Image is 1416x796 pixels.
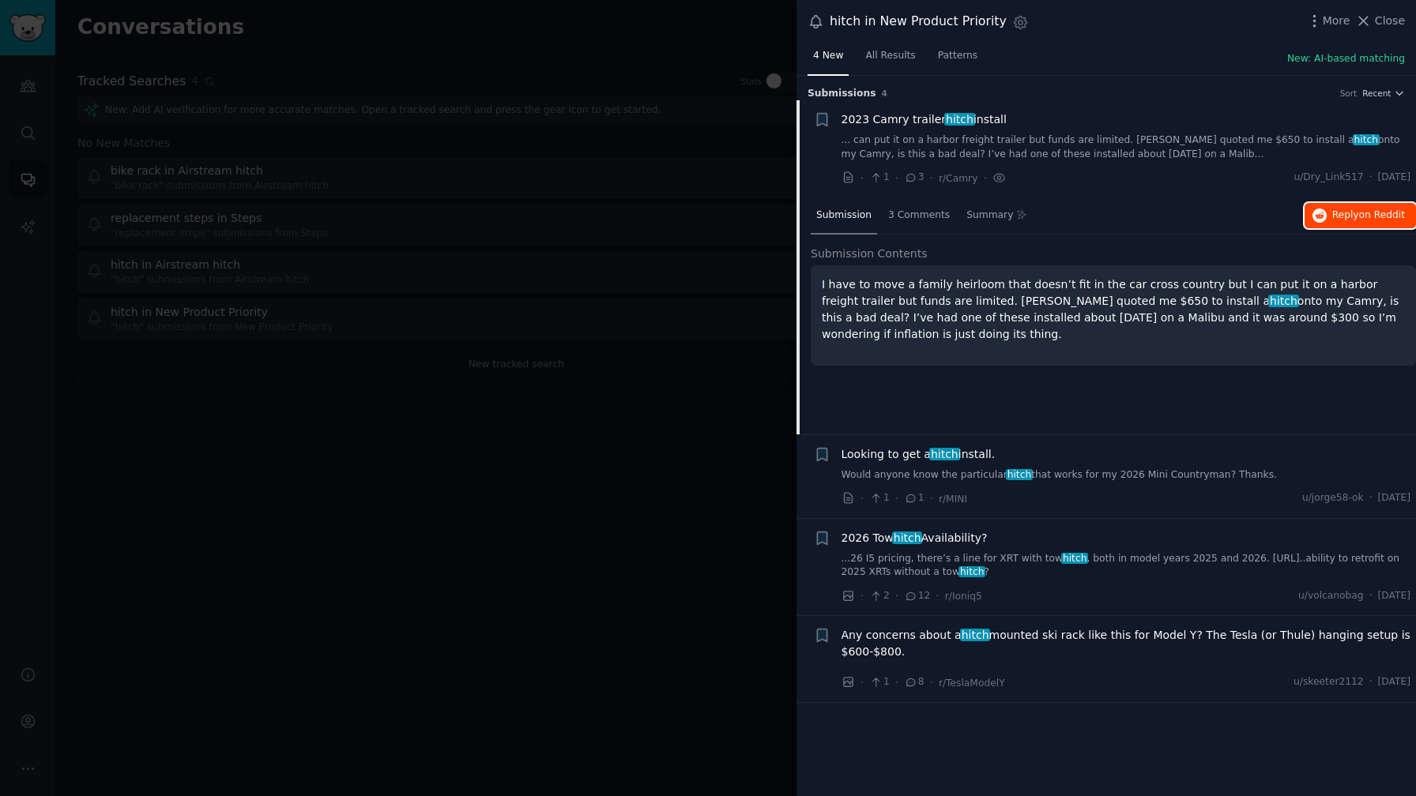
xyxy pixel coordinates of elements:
span: hitch [892,531,922,544]
span: hitch [960,629,990,641]
span: 1 [904,491,924,505]
a: Patterns [932,43,983,76]
span: Reply [1332,208,1405,223]
button: New: AI-based matching [1287,52,1405,66]
span: r/Ioniq5 [945,591,982,602]
a: ... can put it on a harbor freight trailer but funds are limited. [PERSON_NAME] quoted me $650 to... [842,133,1411,161]
a: 2026 TowhitchAvailability? [842,530,988,546]
a: Would anyone know the particularhitchthat works for my 2026 Mini Countryman? Thanks. [842,468,1411,482]
span: Close [1375,13,1405,29]
span: [DATE] [1378,675,1410,689]
span: · [1369,675,1373,689]
span: · [861,588,864,604]
span: 2 [869,589,889,603]
span: u/volcanobag [1298,589,1364,603]
button: Close [1355,13,1405,29]
span: 1 [869,675,889,689]
a: Looking to get ahitchinstall. [842,446,996,463]
span: hitch [1061,553,1088,564]
span: hitch [1353,134,1380,145]
span: Submission s [808,87,876,101]
span: All Results [865,49,915,63]
p: I have to move a family heirloom that doesn’t fit in the car cross country but I can put it on a ... [822,276,1405,343]
span: · [895,674,898,691]
span: 2026 Tow Availability? [842,530,988,546]
span: · [1369,171,1373,185]
div: hitch in New Product Priority [830,12,1007,32]
span: · [1369,589,1373,603]
span: · [895,588,898,604]
span: hitch [1268,295,1298,307]
span: 2023 Camry trailer install [842,111,1007,128]
a: All Results [860,43,921,76]
span: 4 [882,88,887,98]
span: Submission [816,208,872,223]
span: 3 [904,171,924,185]
span: 1 [869,491,889,505]
span: u/Dry_Link517 [1294,171,1363,185]
span: 3 Comments [888,208,950,223]
span: · [895,490,898,507]
span: [DATE] [1378,171,1410,185]
span: · [895,170,898,186]
span: · [1369,491,1373,505]
span: 12 [904,589,930,603]
span: Summary [966,208,1013,223]
a: 2023 Camry trailerhitchinstall [842,111,1007,128]
span: · [930,170,933,186]
span: hitch [929,448,959,460]
span: · [861,170,864,186]
span: Looking to get a install. [842,446,996,463]
span: r/MINI [939,494,967,505]
span: r/TeslaModelY [939,678,1005,689]
span: · [936,588,939,604]
button: Recent [1362,88,1405,99]
span: 4 New [813,49,843,63]
span: hitch [944,113,974,126]
span: hitch [1006,469,1033,480]
span: Recent [1362,88,1391,99]
span: u/jorge58-ok [1302,491,1364,505]
span: · [983,170,986,186]
a: ...26 I5 pricing, there’s a line for XRT with towhitch, both in model years 2025 and 2026. [URL].... [842,552,1411,580]
span: u/skeeter2112 [1294,675,1364,689]
span: [DATE] [1378,589,1410,603]
span: Any concerns about a mounted ski rack like this for Model Y? The Tesla (or Thule) hanging setup i... [842,627,1411,660]
span: Patterns [938,49,977,63]
span: hitch [958,566,985,577]
span: on Reddit [1359,209,1405,220]
span: r/Camry [939,173,977,184]
a: Any concerns about ahitchmounted ski rack like this for Model Y? The Tesla (or Thule) hanging set... [842,627,1411,660]
span: 1 [869,171,889,185]
button: More [1306,13,1350,29]
button: Replyon Reddit [1305,203,1416,228]
span: More [1323,13,1350,29]
a: 4 New [808,43,849,76]
span: · [861,490,864,507]
div: Sort [1340,88,1358,99]
span: · [930,490,933,507]
span: Submission Contents [811,246,928,262]
span: [DATE] [1378,491,1410,505]
span: 8 [904,675,924,689]
span: · [930,674,933,691]
span: · [861,674,864,691]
